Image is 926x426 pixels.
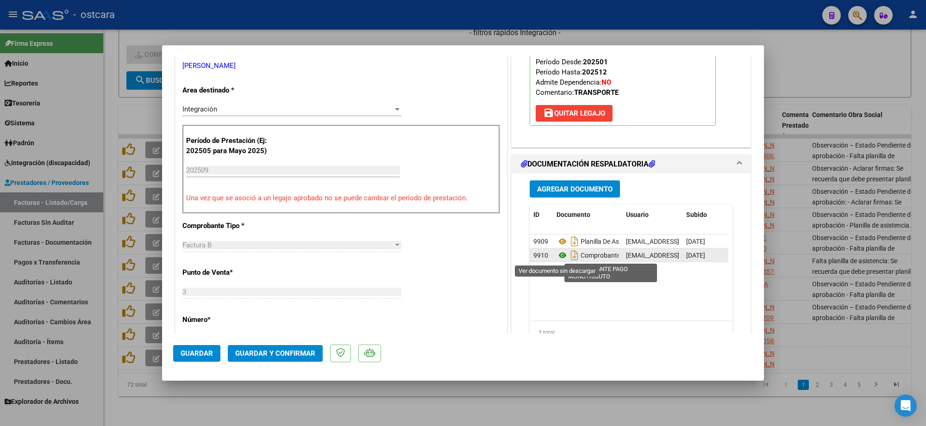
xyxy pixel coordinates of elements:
[530,205,553,225] datatable-header-cell: ID
[182,105,217,113] span: Integración
[557,238,641,245] span: Planilla De Asistencia
[536,88,619,97] span: Comentario:
[530,180,620,198] button: Agregar Documento
[182,241,212,249] span: Factura B
[173,345,220,362] button: Guardar
[557,211,590,218] span: Documento
[228,345,323,362] button: Guardar y Confirmar
[181,349,213,358] span: Guardar
[626,252,851,259] span: [EMAIL_ADDRESS][DOMAIN_NAME] - - REMISERIA LA NUEVA [PERSON_NAME]
[626,238,851,245] span: [EMAIL_ADDRESS][DOMAIN_NAME] - - REMISERIA LA NUEVA [PERSON_NAME]
[569,234,581,249] i: Descargar documento
[601,78,611,86] strong: NO
[530,3,716,126] p: Legajo preaprobado para Período de Prestación:
[182,85,278,96] p: Area destinado *
[512,155,751,173] mat-expansion-panel-header: DOCUMENTACIÓN RESPALDATORIA
[686,238,705,245] span: [DATE]
[182,221,278,231] p: Comprobante Tipo *
[553,205,622,225] datatable-header-cell: Documento
[186,136,279,156] p: Período de Prestación (Ej: 202505 para Mayo 2025)
[533,211,539,218] span: ID
[182,267,278,278] p: Punto de Venta
[536,105,613,122] button: Quitar Legajo
[182,315,278,325] p: Número
[533,238,548,245] span: 9909
[186,193,496,204] p: Una vez que se asoció a un legajo aprobado no se puede cambiar el período de prestación.
[530,321,732,344] div: 2 total
[182,61,500,71] p: [PERSON_NAME]
[582,68,607,76] strong: 202512
[543,109,605,117] span: Quitar Legajo
[686,252,705,259] span: [DATE]
[626,211,649,218] span: Usuario
[512,173,751,365] div: DOCUMENTACIÓN RESPALDATORIA
[543,107,554,118] mat-icon: save
[235,349,315,358] span: Guardar y Confirmar
[622,205,682,225] datatable-header-cell: Usuario
[521,159,655,170] h1: DOCUMENTACIÓN RESPALDATORIA
[682,205,729,225] datatable-header-cell: Subido
[574,88,619,97] strong: TRANSPORTE
[533,252,548,259] span: 9910
[557,252,675,259] span: Comprobante Pago Monotributo
[686,211,707,218] span: Subido
[569,248,581,263] i: Descargar documento
[583,58,608,66] strong: 202501
[895,395,917,417] div: Open Intercom Messenger
[537,185,613,193] span: Agregar Documento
